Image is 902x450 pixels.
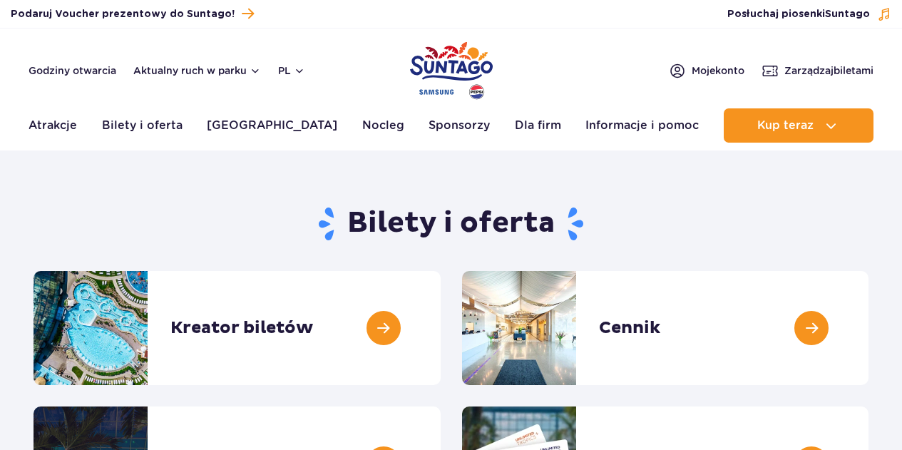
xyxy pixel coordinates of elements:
span: Posłuchaj piosenki [727,7,870,21]
span: Zarządzaj biletami [784,63,873,78]
span: Podaruj Voucher prezentowy do Suntago! [11,7,235,21]
button: Posłuchaj piosenkiSuntago [727,7,891,21]
span: Kup teraz [757,119,814,132]
a: Godziny otwarcia [29,63,116,78]
a: Bilety i oferta [102,108,183,143]
a: Mojekonto [669,62,744,79]
button: pl [278,63,305,78]
button: Kup teraz [724,108,873,143]
span: Suntago [825,9,870,19]
a: Atrakcje [29,108,77,143]
a: Informacje i pomoc [585,108,699,143]
button: Aktualny ruch w parku [133,65,261,76]
a: Sponsorzy [429,108,490,143]
h1: Bilety i oferta [34,205,868,242]
a: [GEOGRAPHIC_DATA] [207,108,337,143]
a: Nocleg [362,108,404,143]
a: Zarządzajbiletami [762,62,873,79]
a: Dla firm [515,108,561,143]
a: Park of Poland [410,36,493,101]
a: Podaruj Voucher prezentowy do Suntago! [11,4,254,24]
span: Moje konto [692,63,744,78]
